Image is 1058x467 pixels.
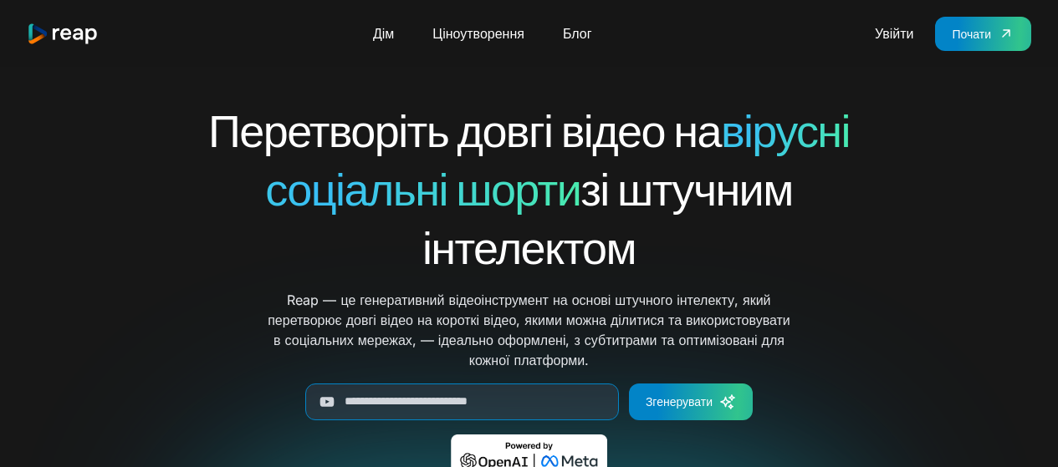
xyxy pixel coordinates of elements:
a: дім [27,23,99,45]
font: Блог [563,25,592,41]
a: Згенерувати [629,383,753,420]
a: Дім [365,20,402,47]
font: вірусні [721,102,850,156]
font: соціальні шорти [265,160,580,215]
font: Згенерувати [646,394,713,409]
font: Увійти [875,25,914,41]
font: Перетворіть довгі відео на [208,102,721,156]
form: Згенерувати форму [181,383,877,420]
a: Блог [555,20,601,47]
img: логотип жати [27,23,99,45]
font: зі штучним інтелектом [422,160,793,273]
font: Почати [952,27,991,41]
a: Почати [935,17,1031,51]
font: Reap — це генеративний відеоінструмент на основі штучного інтелекту, який перетворює довгі відео ... [268,292,790,368]
a: Увійти [866,20,923,47]
font: Дім [373,25,394,41]
font: Ціноутворення [432,25,524,41]
a: Ціноутворення [424,20,533,47]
